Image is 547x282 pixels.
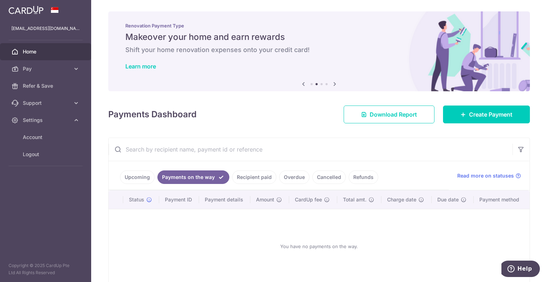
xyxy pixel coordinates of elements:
span: Logout [23,151,70,158]
h5: Makeover your home and earn rewards [125,31,513,43]
span: Total amt. [343,196,366,203]
a: Learn more [125,63,156,70]
iframe: Opens a widget where you can find more information [501,261,540,278]
span: Status [129,196,144,203]
div: You have no payments on the way. [117,215,521,278]
span: Read more on statuses [457,172,514,179]
span: Pay [23,65,70,72]
th: Payment method [474,190,530,209]
span: Refer & Save [23,82,70,89]
span: Due date [437,196,459,203]
th: Payment details [199,190,251,209]
a: Create Payment [443,106,530,123]
a: Read more on statuses [457,172,521,179]
p: Renovation Payment Type [125,23,513,29]
img: Renovation banner [108,11,530,91]
a: Cancelled [312,170,346,184]
span: Support [23,99,70,107]
span: Home [23,48,70,55]
img: CardUp [9,6,43,14]
span: Charge date [387,196,416,203]
span: Settings [23,117,70,124]
a: Payments on the way [157,170,229,184]
th: Payment ID [159,190,199,209]
a: Recipient paid [232,170,276,184]
h4: Payments Dashboard [108,108,197,121]
span: CardUp fee [295,196,322,203]
h6: Shift your home renovation expenses onto your credit card! [125,46,513,54]
p: [EMAIL_ADDRESS][DOMAIN_NAME] [11,25,80,32]
a: Refunds [349,170,378,184]
span: Account [23,134,70,141]
a: Upcoming [120,170,155,184]
input: Search by recipient name, payment id or reference [109,138,512,161]
span: Create Payment [469,110,512,119]
span: Download Report [370,110,417,119]
span: Amount [256,196,274,203]
a: Download Report [344,106,434,123]
a: Overdue [279,170,309,184]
